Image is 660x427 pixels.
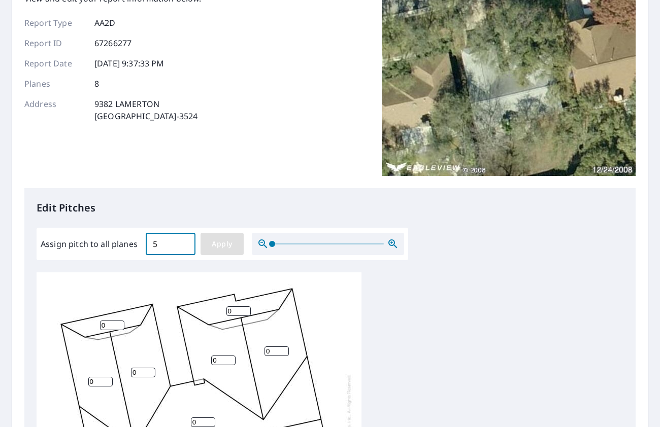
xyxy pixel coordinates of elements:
input: 00.0 [146,230,195,258]
p: Report Type [24,17,85,29]
p: 67266277 [94,37,131,49]
p: Planes [24,78,85,90]
p: Report ID [24,37,85,49]
span: Apply [209,238,236,251]
button: Apply [201,233,244,255]
p: 8 [94,78,99,90]
label: Assign pitch to all planes [41,238,138,250]
p: [DATE] 9:37:33 PM [94,57,164,69]
p: 9382 LAMERTON [GEOGRAPHIC_DATA]-3524 [94,98,197,122]
p: Address [24,98,85,122]
p: Edit Pitches [37,200,623,216]
p: Report Date [24,57,85,69]
p: AA2D [94,17,116,29]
